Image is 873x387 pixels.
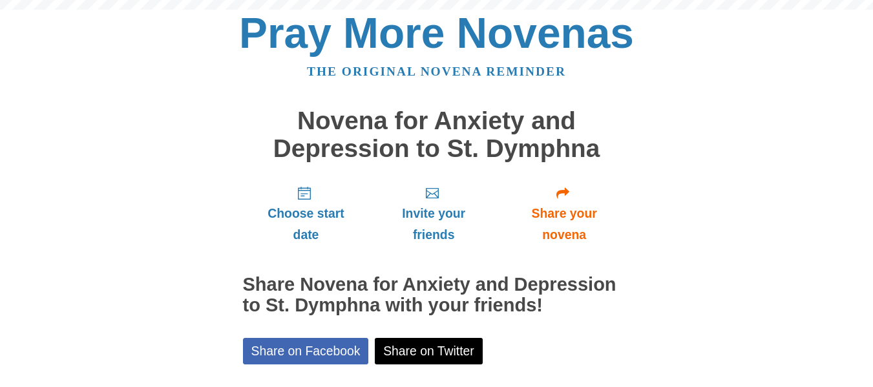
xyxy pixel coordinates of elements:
a: Share your novena [498,175,631,252]
h2: Share Novena for Anxiety and Depression to St. Dymphna with your friends! [243,275,631,316]
a: Share on Facebook [243,338,369,364]
a: Choose start date [243,175,370,252]
span: Invite your friends [382,203,485,246]
a: Pray More Novenas [239,9,634,57]
span: Share your novena [511,203,618,246]
a: Share on Twitter [375,338,483,364]
span: Choose start date [256,203,357,246]
a: The original novena reminder [307,65,566,78]
a: Invite your friends [369,175,498,252]
h1: Novena for Anxiety and Depression to St. Dymphna [243,107,631,162]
